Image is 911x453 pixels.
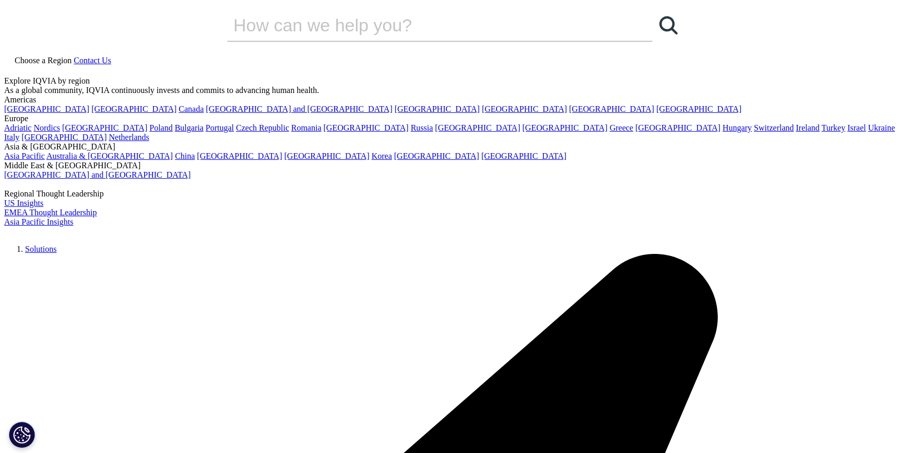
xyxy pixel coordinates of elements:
[149,123,172,132] a: Poland
[4,142,907,152] div: Asia & [GEOGRAPHIC_DATA]
[4,161,907,170] div: Middle East & [GEOGRAPHIC_DATA]
[4,76,907,86] div: Explore IQVIA by region
[394,152,479,160] a: [GEOGRAPHIC_DATA]
[62,123,147,132] a: [GEOGRAPHIC_DATA]
[659,16,678,34] svg: Search
[847,123,866,132] a: Israel
[91,104,176,113] a: [GEOGRAPHIC_DATA]
[227,9,623,41] input: Search
[435,123,520,132] a: [GEOGRAPHIC_DATA]
[324,123,409,132] a: [GEOGRAPHIC_DATA]
[653,9,684,41] a: Search
[21,133,107,142] a: [GEOGRAPHIC_DATA]
[4,95,907,104] div: Americas
[4,86,907,95] div: As a global community, IQVIA continuously invests and commits to advancing human health.
[482,104,567,113] a: [GEOGRAPHIC_DATA]
[569,104,654,113] a: [GEOGRAPHIC_DATA]
[46,152,173,160] a: Australia & [GEOGRAPHIC_DATA]
[4,217,73,226] a: Asia Pacific Insights
[291,123,322,132] a: Romania
[109,133,149,142] a: Netherlands
[15,56,72,65] span: Choose a Region
[25,245,56,253] a: Solutions
[197,152,282,160] a: [GEOGRAPHIC_DATA]
[411,123,433,132] a: Russia
[656,104,741,113] a: [GEOGRAPHIC_DATA]
[610,123,633,132] a: Greece
[822,123,846,132] a: Turkey
[236,123,289,132] a: Czech Republic
[175,152,195,160] a: China
[4,170,191,179] a: [GEOGRAPHIC_DATA] and [GEOGRAPHIC_DATA]
[206,104,392,113] a: [GEOGRAPHIC_DATA] and [GEOGRAPHIC_DATA]
[33,123,60,132] a: Nordics
[9,422,35,448] button: Cookies Settings
[754,123,794,132] a: Switzerland
[285,152,370,160] a: [GEOGRAPHIC_DATA]
[4,123,31,132] a: Adriatic
[372,152,392,160] a: Korea
[395,104,480,113] a: [GEOGRAPHIC_DATA]
[523,123,608,132] a: [GEOGRAPHIC_DATA]
[723,123,752,132] a: Hungary
[4,104,89,113] a: [GEOGRAPHIC_DATA]
[4,133,19,142] a: Italy
[4,199,43,207] a: US Insights
[4,208,97,217] a: EMEA Thought Leadership
[74,56,111,65] a: Contact Us
[175,123,204,132] a: Bulgaria
[4,189,907,199] div: Regional Thought Leadership
[4,114,907,123] div: Europe
[481,152,566,160] a: [GEOGRAPHIC_DATA]
[206,123,234,132] a: Portugal
[796,123,820,132] a: Ireland
[868,123,895,132] a: Ukraine
[179,104,204,113] a: Canada
[4,152,45,160] a: Asia Pacific
[635,123,720,132] a: [GEOGRAPHIC_DATA]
